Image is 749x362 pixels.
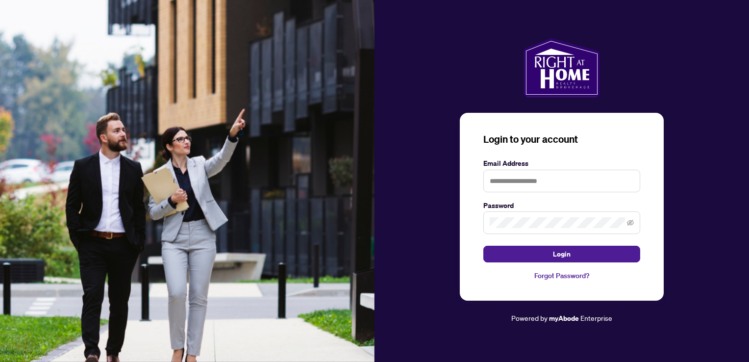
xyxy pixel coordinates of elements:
span: Login [553,246,571,262]
span: Powered by [511,313,548,322]
button: Login [483,246,640,262]
img: ma-logo [524,38,599,97]
span: eye-invisible [627,219,634,226]
span: Enterprise [580,313,612,322]
label: Email Address [483,158,640,169]
h3: Login to your account [483,132,640,146]
a: Forgot Password? [483,270,640,281]
a: myAbode [549,313,579,324]
label: Password [483,200,640,211]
